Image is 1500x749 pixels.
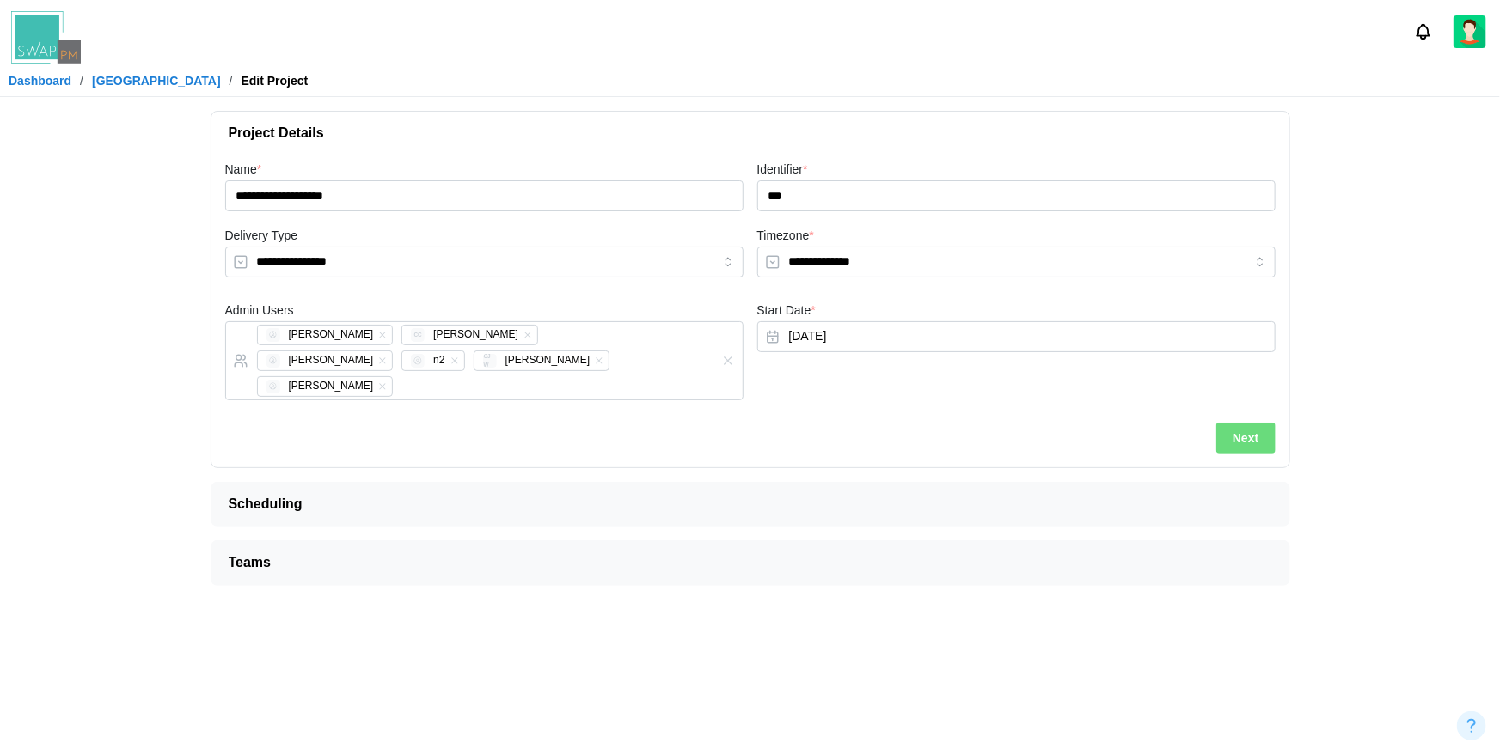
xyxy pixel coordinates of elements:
a: Dashboard [9,75,71,87]
div: CC [411,328,425,342]
div: / [80,75,83,87]
span: Scheduling [229,483,1258,526]
div: / [230,75,233,87]
button: Teams [211,541,1289,584]
label: Timezone [757,227,814,246]
div: [PERSON_NAME] [289,326,374,343]
div: [PERSON_NAME] [289,352,374,368]
label: Identifier [757,161,808,180]
div: [PERSON_NAME] [505,352,591,368]
img: Swap PM Logo [11,11,81,64]
span: Next [1233,423,1258,453]
label: Admin Users [225,301,294,320]
span: Teams [229,541,1258,584]
div: [PERSON_NAME] [433,326,518,343]
button: Next [1216,423,1275,454]
label: Start Date [757,301,816,320]
div: n2 [433,352,444,368]
a: [GEOGRAPHIC_DATA] [92,75,221,87]
a: Zulqarnain Khalil [1454,15,1486,48]
span: Project Details [229,112,1258,155]
label: Delivery Type [225,227,298,246]
div: CJW [483,354,497,368]
button: Feb 26, 2024 [757,321,1276,352]
button: Project Details [211,112,1289,155]
button: Notifications [1409,17,1438,46]
div: Project Details [211,155,1289,466]
div: Edit Project [242,75,309,87]
img: 2Q== [1454,15,1486,48]
label: Name [225,161,262,180]
button: Scheduling [211,483,1289,526]
div: [PERSON_NAME] [289,378,374,394]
